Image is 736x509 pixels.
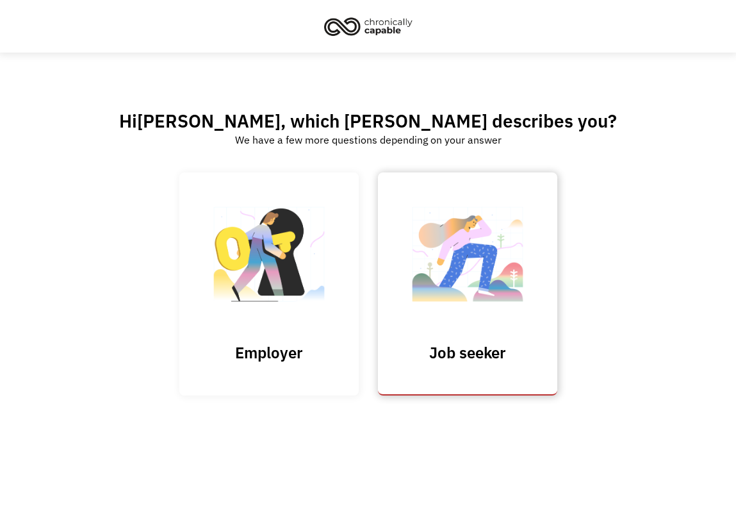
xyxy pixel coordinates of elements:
[179,172,359,396] input: Submit
[235,132,502,147] div: We have a few more questions depending on your answer
[378,172,557,395] a: Job seeker
[119,110,617,132] h2: Hi , which [PERSON_NAME] describes you?
[320,12,416,40] img: Chronically Capable logo
[404,343,532,362] h3: Job seeker
[137,109,281,133] span: [PERSON_NAME]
